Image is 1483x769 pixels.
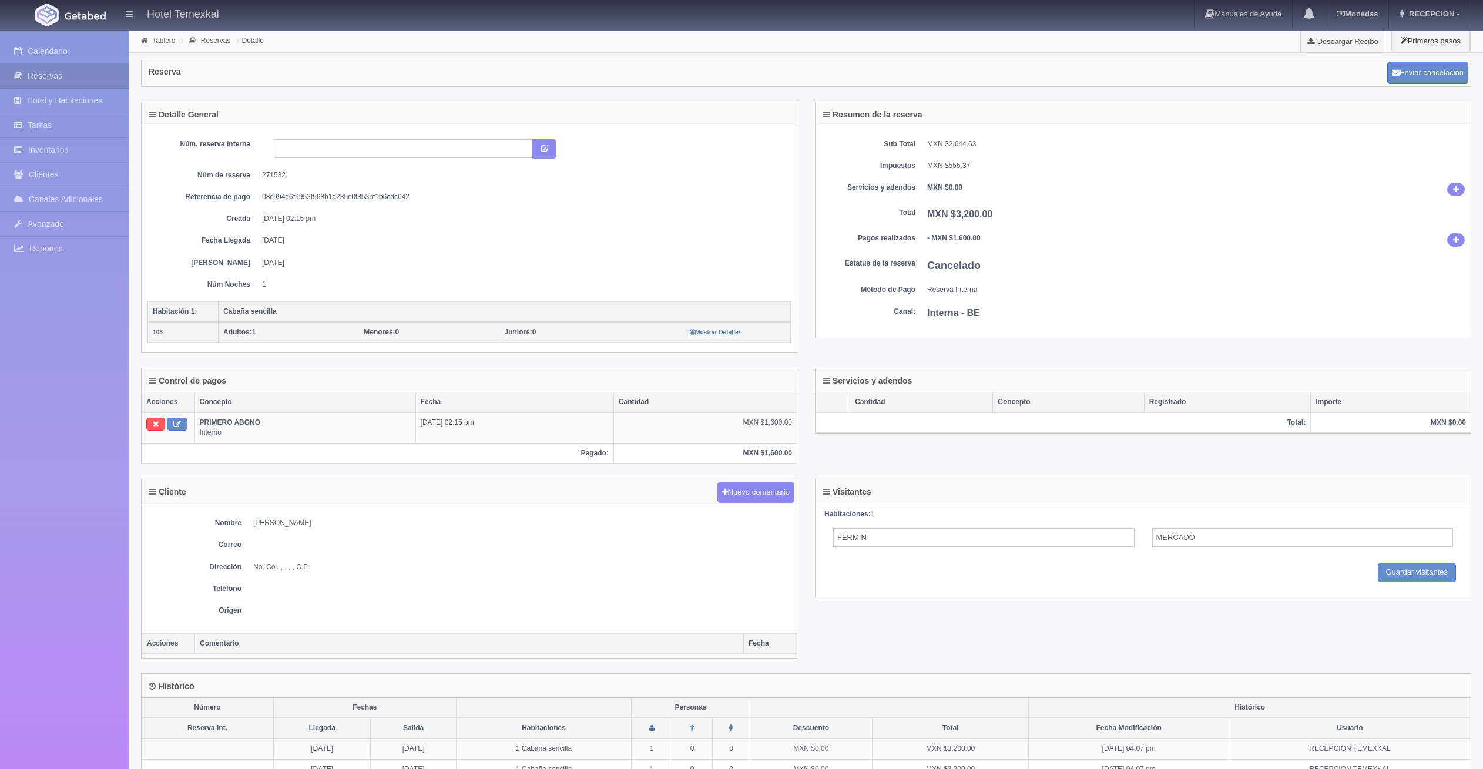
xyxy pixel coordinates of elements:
td: 0 [713,738,750,759]
dt: Teléfono [147,584,241,594]
th: Comentario [195,634,744,654]
th: Concepto [993,392,1144,412]
dd: 271532 [262,170,782,180]
th: Salida [371,718,456,738]
img: Getabed [65,11,106,20]
h4: Reserva [149,68,181,76]
strong: Juniors: [505,328,532,336]
dd: [DATE] [262,258,782,268]
dd: MXN $2,644.63 [927,139,1465,149]
input: Guardar visitantes [1378,563,1457,582]
th: Fechas [273,698,456,718]
dt: [PERSON_NAME] [156,258,250,268]
dt: Origen [147,606,241,616]
th: Fecha Modificación [1029,718,1229,738]
img: Getabed [35,4,59,26]
strong: Habitaciones: [824,510,871,518]
small: Mostrar Detalle [690,329,741,335]
dt: Total [821,208,915,218]
th: Acciones [142,392,194,412]
b: PRIMERO ABONO [200,418,261,427]
th: Histórico [1029,698,1471,718]
dt: Pagos realizados [821,233,915,243]
input: Apellidos del Adulto [1152,528,1454,547]
b: Interna - BE [927,308,980,318]
th: MXN $0.00 [1311,412,1471,433]
th: Personas [632,698,750,718]
h4: Visitantes [823,488,871,496]
td: 0 [672,738,713,759]
th: Usuario [1229,718,1471,738]
dd: [DATE] 02:15 pm [262,214,782,224]
dt: Correo [147,540,241,550]
dt: Canal: [821,307,915,317]
a: Reservas [201,36,231,45]
dd: Reserva Interna [927,285,1465,295]
b: - MXN $1,600.00 [927,234,981,242]
th: Acciones [142,634,195,654]
strong: Menores: [364,328,395,336]
h4: Control de pagos [149,377,226,385]
td: MXN $1,600.00 [613,412,797,443]
span: 0 [364,328,399,336]
dt: Referencia de pago [156,192,250,202]
strong: Adultos: [223,328,252,336]
button: Nuevo comentario [717,482,795,503]
h4: Detalle General [149,110,219,119]
td: 1 [632,738,672,759]
td: [DATE] [371,738,456,759]
dt: Nombre [147,518,241,528]
th: Registrado [1144,392,1311,412]
td: Interno [194,412,415,443]
dt: Servicios y adendos [821,183,915,193]
dt: Método de Pago [821,285,915,295]
dd: 1 [262,280,782,290]
td: MXN $0.00 [750,738,872,759]
h4: Cliente [149,488,186,496]
dd: No, Col. , , , , C.P. [253,562,791,572]
dt: Impuestos [821,161,915,171]
span: RECEPCION [1406,9,1454,18]
th: Fecha [744,634,797,654]
dt: Núm de reserva [156,170,250,180]
th: Cabaña sencilla [219,301,791,322]
dd: MXN $555.37 [927,161,1465,171]
th: Importe [1311,392,1471,412]
th: Descuento [750,718,872,738]
th: Pagado: [142,443,613,463]
a: Tablero [152,36,175,45]
th: Total [872,718,1028,738]
b: Habitación 1: [153,307,197,315]
span: 1 [223,328,256,336]
dd: 08c994d6f9952f568b1a235c0f353bf1b6cdc042 [262,192,782,202]
h4: Servicios y adendos [823,377,912,385]
th: Fecha [415,392,613,412]
dt: Creada [156,214,250,224]
th: Llegada [273,718,371,738]
dd: [DATE] [262,236,782,246]
button: Enviar cancelación [1387,62,1468,84]
input: Nombre del Adulto [833,528,1135,547]
h4: Histórico [149,682,194,691]
td: MXN $3,200.00 [872,738,1028,759]
dt: Núm. reserva interna [156,139,250,149]
th: Habitaciones [456,718,631,738]
a: Mostrar Detalle [690,328,741,336]
th: Concepto [194,392,415,412]
li: Detalle [234,35,267,46]
th: Número [142,698,273,718]
span: 0 [505,328,536,336]
a: Descargar Recibo [1301,29,1385,53]
h4: Resumen de la reserva [823,110,922,119]
small: 103 [153,329,163,335]
b: Monedas [1337,9,1378,18]
dt: Fecha Llegada [156,236,250,246]
b: MXN $3,200.00 [927,209,992,219]
td: [DATE] 02:15 pm [415,412,613,443]
button: Primeros pasos [1391,29,1470,52]
dt: Dirección [147,562,241,572]
th: Cantidad [613,392,797,412]
b: MXN $0.00 [927,183,962,192]
h4: Hotel Temexkal [147,6,219,21]
th: Reserva Int. [142,718,273,738]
